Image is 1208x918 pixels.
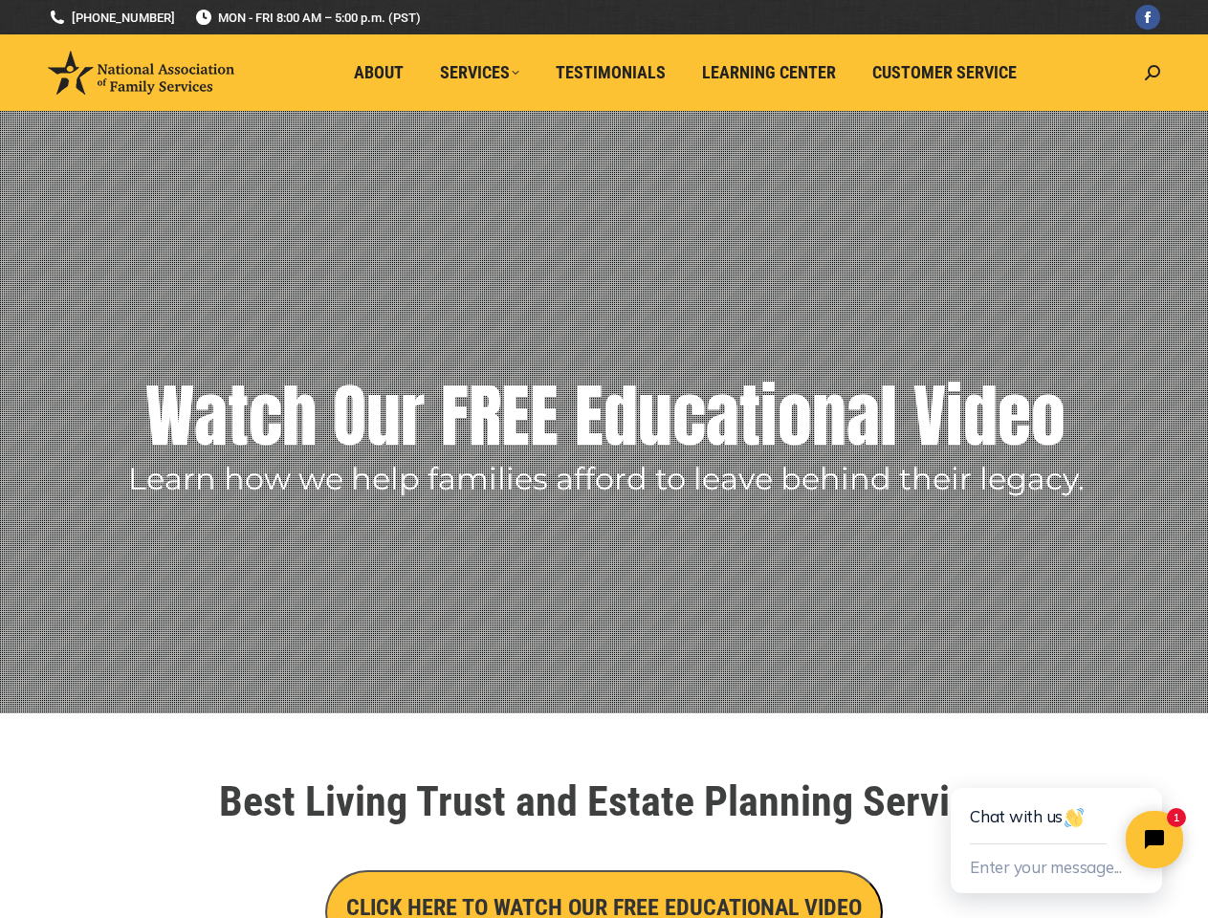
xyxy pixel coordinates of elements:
[48,51,234,95] img: National Association of Family Services
[354,62,404,83] span: About
[69,780,1140,822] h1: Best Living Trust and Estate Planning Service
[48,9,175,27] a: [PHONE_NUMBER]
[340,55,417,91] a: About
[859,55,1030,91] a: Customer Service
[872,62,1017,83] span: Customer Service
[702,62,836,83] span: Learning Center
[440,62,519,83] span: Services
[145,368,1065,464] rs-layer: Watch Our FREE Educational Video
[689,55,849,91] a: Learning Center
[1135,5,1160,30] a: Facebook page opens in new window
[542,55,679,91] a: Testimonials
[556,62,666,83] span: Testimonials
[911,727,1208,918] iframe: Tidio Chat
[128,465,1085,493] rs-layer: Learn how we help families afford to leave behind their legacy.
[194,9,421,27] span: MON - FRI 8:00 AM – 5:00 p.m. (PST)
